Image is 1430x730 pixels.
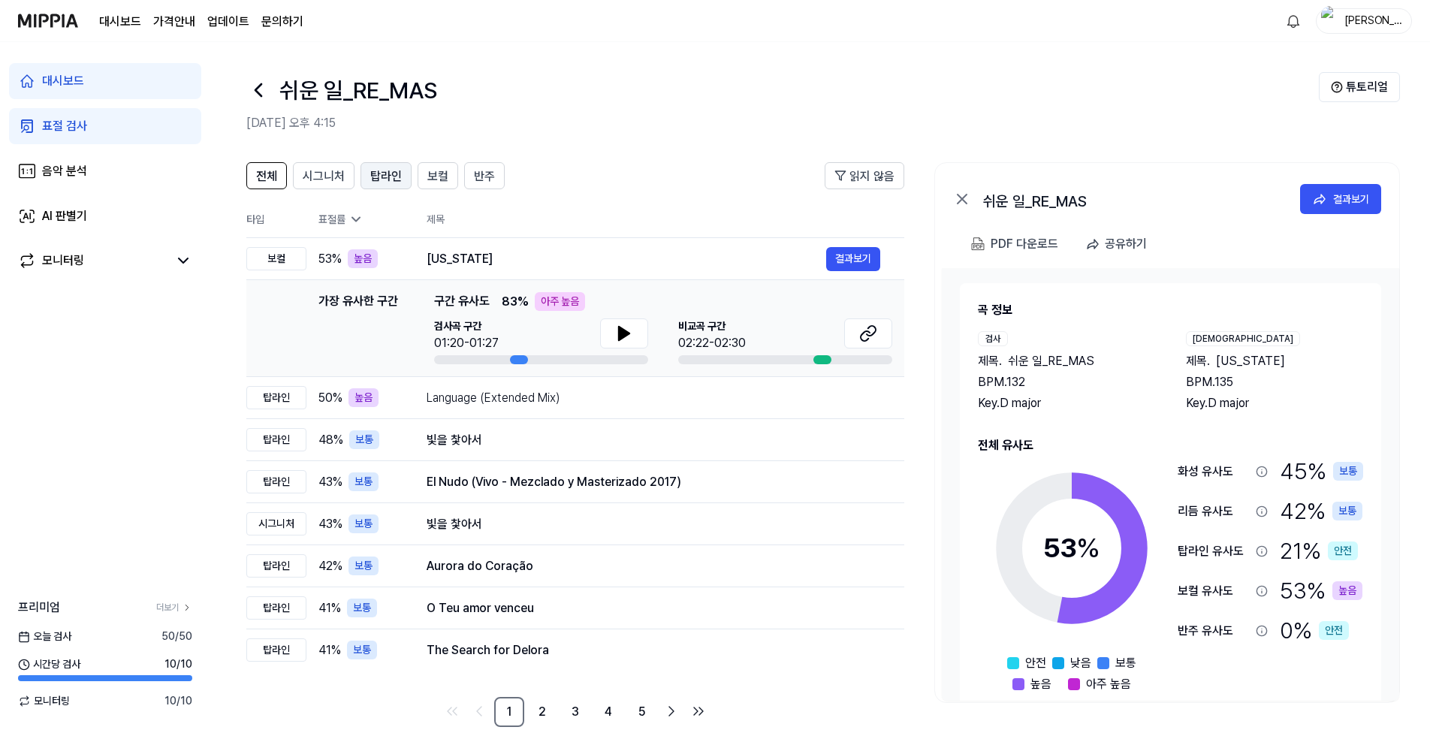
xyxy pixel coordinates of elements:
div: 53 [1043,528,1100,569]
div: [PERSON_NAME](쭝이) [1344,12,1402,29]
span: 전체 [256,167,277,186]
button: 튜토리얼 [1319,72,1400,102]
span: 제목 . [1186,352,1210,370]
a: 더보기 [156,601,192,614]
span: 낮음 [1070,654,1091,672]
div: 02:22-02:30 [678,334,746,352]
div: The Search for Delora [427,641,880,659]
a: Go to first page [440,699,464,723]
th: 타입 [246,201,306,238]
div: 아주 높음 [535,292,585,311]
a: 2 [527,697,557,727]
a: 대시보드 [9,63,201,99]
div: 탑라인 [246,470,306,493]
img: profile [1321,6,1339,36]
div: 탑라인 [246,428,306,451]
button: 반주 [464,162,505,189]
span: 10 / 10 [164,656,192,672]
a: Go to previous page [467,699,491,723]
div: 검사 [978,331,1008,346]
span: 제목 . [978,352,1002,370]
button: 전체 [246,162,287,189]
div: Language (Extended Mix) [427,389,880,407]
span: 43 % [318,473,342,491]
span: 41 % [318,599,341,617]
div: 보통 [349,430,379,449]
div: [DEMOGRAPHIC_DATA] [1186,331,1300,346]
button: 읽지 않음 [825,162,904,189]
a: 대시보드 [99,13,141,31]
span: 검사곡 구간 [434,318,499,334]
div: Key. D major [978,394,1156,412]
div: El Nudo (Vivo - Mezclado y Masterizado 2017) [427,473,880,491]
div: 보통 [348,557,379,575]
a: 표절 검사 [9,108,201,144]
span: 시그니처 [303,167,345,186]
h1: 쉬운 일_RE_MAS [279,74,437,107]
span: 보통 [1115,654,1136,672]
div: 결과보기 [1333,191,1369,207]
span: 48 % [318,431,343,449]
div: 높음 [348,249,378,268]
div: PDF 다운로드 [991,234,1058,254]
h2: 전체 유사도 [978,436,1363,454]
a: 5 [626,697,656,727]
div: 높음 [348,388,379,407]
a: Go to next page [659,699,683,723]
div: 보컬 [246,247,306,270]
div: 탑라인 [246,596,306,620]
div: 표절 검사 [42,117,87,135]
div: [US_STATE] [427,250,826,268]
a: 곡 정보검사제목.쉬운 일_RE_MASBPM.132Key.D major[DEMOGRAPHIC_DATA]제목.[US_STATE]BPM.135Key.D major전체 유사도53%안... [942,268,1399,701]
div: 안전 [1319,621,1349,640]
div: 45 % [1280,454,1363,488]
button: 가격안내 [153,13,195,31]
span: 높음 [1030,675,1051,693]
button: PDF 다운로드 [968,229,1061,259]
a: 4 [593,697,623,727]
span: 42 % [318,557,342,575]
div: 보통 [348,472,379,491]
a: 1 [494,697,524,727]
span: 10 / 10 [164,693,192,709]
button: 공유하기 [1079,229,1159,259]
div: 시그니처 [246,512,306,535]
div: 42 % [1280,494,1362,528]
div: BPM. 135 [1186,373,1364,391]
div: 53 % [1280,574,1362,608]
div: 보통 [347,641,377,659]
div: 표절률 [318,212,403,228]
span: 반주 [474,167,495,186]
span: 50 / 50 [161,629,192,644]
div: 화성 유사도 [1178,463,1250,481]
div: O Teu amor venceu [427,599,880,617]
button: profile[PERSON_NAME](쭝이) [1316,8,1412,34]
div: 리듬 유사도 [1178,502,1250,520]
span: 읽지 않음 [849,167,895,186]
div: 높음 [1332,581,1362,600]
span: 53 % [318,250,342,268]
button: 보컬 [418,162,458,189]
button: 결과보기 [826,247,880,271]
span: 아주 높음 [1086,675,1131,693]
div: 01:20-01:27 [434,334,499,352]
div: 보통 [1332,502,1362,520]
div: BPM. 132 [978,373,1156,391]
div: 가장 유사한 구간 [318,292,398,364]
h2: [DATE] 오후 4:15 [246,114,1319,132]
div: AI 판별기 [42,207,87,225]
span: 쉬운 일_RE_MAS [1008,352,1094,370]
div: 안전 [1328,541,1358,560]
div: 쉬운 일_RE_MAS [983,190,1284,208]
div: 모니터링 [42,252,84,270]
div: 빛을 찿아서 [427,515,880,533]
span: 오늘 검사 [18,629,71,644]
span: 시간당 검사 [18,656,80,672]
div: 음악 분석 [42,162,87,180]
span: 안전 [1025,654,1046,672]
button: 결과보기 [1300,184,1381,214]
span: 비교곡 구간 [678,318,746,334]
a: 3 [560,697,590,727]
